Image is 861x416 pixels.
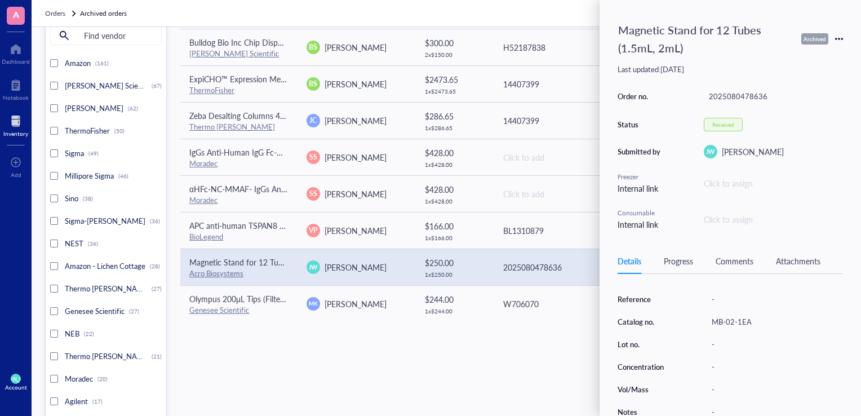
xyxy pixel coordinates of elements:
div: (17) [92,398,103,405]
span: Bulldog Bio Inc Chip Disposable Hemocytometer 50 slides [189,37,392,48]
div: Account [5,384,27,391]
div: (36) [88,240,98,247]
a: Acro Biosystems [189,268,243,278]
a: ThermoFisher [189,85,234,95]
span: ThermoFisher [65,125,110,136]
span: [PERSON_NAME] [325,78,387,90]
a: Thermo [PERSON_NAME] [189,121,275,132]
span: Sigma-[PERSON_NAME] [65,215,145,226]
div: 1 x $ 166.00 [425,234,484,241]
a: BioLegend [189,231,223,242]
div: Reference [618,294,675,304]
div: Status [618,120,663,130]
div: Notebook [3,94,29,101]
div: - [707,382,843,397]
a: Dashboard [2,40,30,65]
div: H52187838 [503,41,601,54]
div: $ 428.00 [425,147,484,159]
div: (49) [88,150,99,157]
div: Last updated: [DATE] [618,64,843,74]
span: Thermo [PERSON_NAME] Scientific [65,351,181,361]
span: Sigma [65,148,84,158]
div: Submitted by [618,147,663,157]
div: 1 x $ 286.65 [425,125,484,131]
div: 1 x $ 428.00 [425,198,484,205]
div: (20) [97,375,108,382]
td: 14407399 [493,65,610,102]
div: Vol/Mass [618,384,675,395]
div: (36) [150,218,160,224]
div: $ 428.00 [425,183,484,196]
div: 14407399 [503,114,601,127]
span: JC [309,116,317,126]
span: BS [309,79,317,89]
span: A [13,7,19,21]
a: Archived orders [80,8,129,19]
span: MK [309,299,317,307]
div: W706070 [503,298,601,310]
div: Attachments [776,255,820,267]
span: Orders [45,8,65,18]
div: Received [712,121,734,128]
div: (46) [118,172,128,179]
div: 1 x $ 250.00 [425,271,484,278]
div: (22) [84,330,94,337]
div: (21) [152,353,162,360]
span: SS [309,152,317,162]
div: Order no. [618,91,663,101]
span: Olympus 200μL Tips (Filtered, Sterile) [189,293,319,304]
div: Concentration [618,362,675,372]
div: Catalog no. [618,317,675,327]
td: Click to add [493,175,610,212]
div: - [707,359,843,375]
a: [PERSON_NAME] Scientific [189,48,279,59]
div: Lot no. [618,339,675,349]
span: [PERSON_NAME] [722,146,784,157]
span: JW [706,147,715,156]
a: Orders [45,8,78,19]
div: Dashboard [2,58,30,65]
span: ExpiCHO™ Expression Medium [189,73,298,85]
div: $ 2473.65 [425,73,484,86]
span: [PERSON_NAME] [325,115,387,126]
div: Details [618,255,641,267]
a: Moradec [189,158,218,169]
div: 2 x $ 150.00 [425,51,484,58]
div: $ 286.65 [425,110,484,122]
div: Freezer [618,172,663,182]
div: (161) [95,60,109,67]
div: - [707,337,843,352]
span: [PERSON_NAME] [325,262,387,273]
span: VP [309,225,317,236]
span: Agilent [65,396,88,406]
div: Comments [716,255,753,267]
td: Click to add [493,139,610,175]
span: Zeba Desalting Columns 40K MWCO 0.5 mL [189,110,345,121]
div: $ 250.00 [425,256,484,269]
div: Archived [801,33,828,45]
span: [PERSON_NAME] [325,42,387,53]
div: (27) [152,285,162,292]
span: APC anti-human TSPAN8 Antibody [189,220,311,231]
div: Click to add [503,188,601,200]
div: 14407399 [503,78,601,90]
div: (28) [150,263,160,269]
div: (50) [114,127,125,134]
div: 1 x $ 428.00 [425,161,484,168]
a: Genesee Scientific [189,304,249,315]
td: H52187838 [493,29,610,65]
div: (27) [129,308,139,315]
div: BL1310879 [503,224,601,237]
span: Thermo [PERSON_NAME] [65,283,150,294]
a: Notebook [3,76,29,101]
div: Magnetic Stand for 12 Tubes (1.5mL, 2mL) [613,18,795,60]
div: $ 166.00 [425,220,484,232]
div: Consumable [618,208,663,218]
span: Millipore Sigma [65,170,114,181]
div: Add [11,171,21,178]
span: BS [309,42,317,52]
span: IgGs Anti-Human IgG Fc-Duocarmycin DM Antibody with Cleavable Linker [189,147,449,158]
span: [PERSON_NAME] [325,152,387,163]
div: $ 244.00 [425,293,484,306]
span: Magnetic Stand for 12 Tubes (1.5mL, 2mL) [189,256,338,268]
